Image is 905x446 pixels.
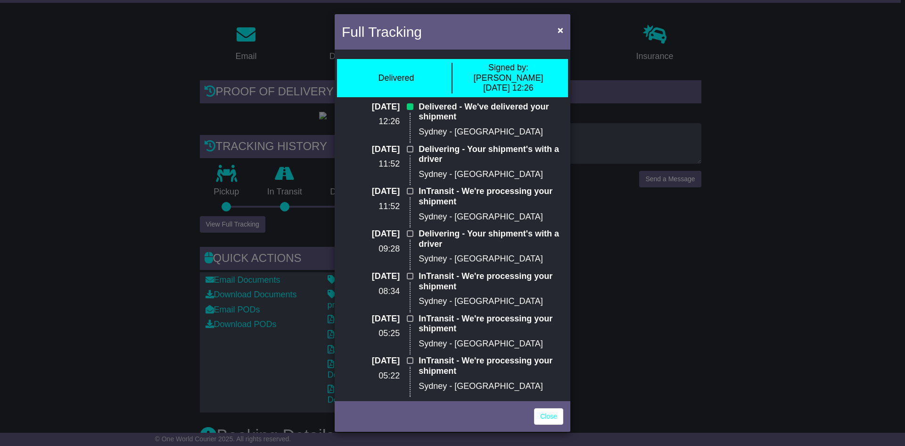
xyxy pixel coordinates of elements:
p: [DATE] [342,398,400,409]
p: [DATE] [342,229,400,239]
p: 05:25 [342,328,400,339]
p: [DATE] [342,144,400,155]
p: Sydney - [GEOGRAPHIC_DATA] [419,127,563,137]
p: Sydney - [GEOGRAPHIC_DATA] [419,212,563,222]
span: × [558,25,563,35]
p: Sydney - [GEOGRAPHIC_DATA] [419,296,563,307]
p: Sydney - [GEOGRAPHIC_DATA] [419,254,563,264]
p: InTransit - We're processing your shipment [419,356,563,376]
p: InTransit - We're processing your shipment [419,314,563,334]
p: 12:26 [342,117,400,127]
p: [DATE] [342,314,400,324]
p: Sydney - [GEOGRAPHIC_DATA] [419,381,563,392]
p: InTransit - We're processing your shipment [419,398,563,419]
a: Close [534,408,563,425]
p: 08:34 [342,286,400,297]
p: Delivered - We've delivered your shipment [419,102,563,122]
p: 11:52 [342,202,400,212]
p: [DATE] [342,356,400,366]
h4: Full Tracking [342,21,422,42]
div: [PERSON_NAME] [DATE] 12:26 [457,63,559,93]
p: InTransit - We're processing your shipment [419,271,563,292]
span: Signed by: [488,63,528,72]
p: Sydney - [GEOGRAPHIC_DATA] [419,339,563,349]
p: InTransit - We're processing your shipment [419,186,563,207]
p: [DATE] [342,102,400,112]
p: 05:22 [342,371,400,381]
p: [DATE] [342,186,400,197]
p: Delivering - Your shipment's with a driver [419,229,563,249]
p: Sydney - [GEOGRAPHIC_DATA] [419,169,563,180]
p: 09:28 [342,244,400,254]
p: Delivering - Your shipment's with a driver [419,144,563,165]
p: 11:52 [342,159,400,169]
div: Delivered [378,73,414,84]
p: [DATE] [342,271,400,282]
button: Close [553,20,568,40]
